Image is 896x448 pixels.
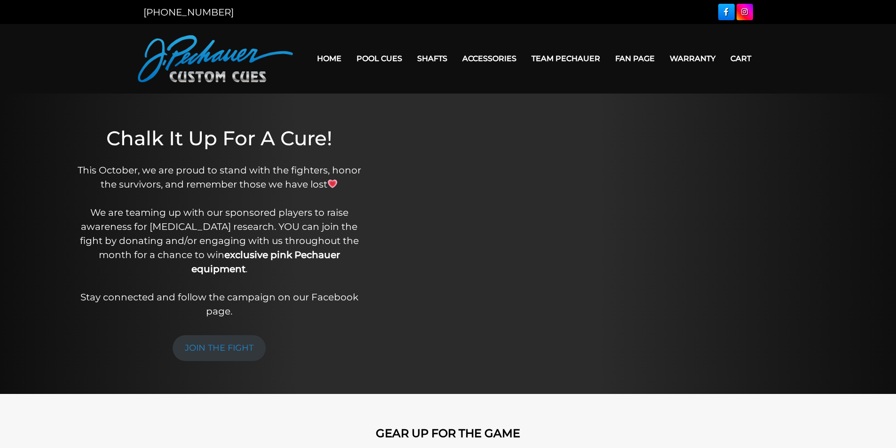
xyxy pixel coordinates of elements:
a: Home [309,47,349,71]
a: Cart [723,47,759,71]
a: Accessories [455,47,524,71]
a: JOIN THE FIGHT [173,335,266,361]
a: Warranty [662,47,723,71]
strong: GEAR UP FOR THE GAME [376,426,520,440]
a: Team Pechauer [524,47,608,71]
a: Shafts [410,47,455,71]
a: Fan Page [608,47,662,71]
img: 💗 [328,179,337,189]
a: [PHONE_NUMBER] [143,7,234,18]
img: Pechauer Custom Cues [138,35,293,82]
h1: Chalk It Up For A Cure! [72,126,367,150]
strong: exclusive pink Pechauer equipment [191,249,340,275]
a: Pool Cues [349,47,410,71]
p: This October, we are proud to stand with the fighters, honor the survivors, and remember those we... [72,163,367,318]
